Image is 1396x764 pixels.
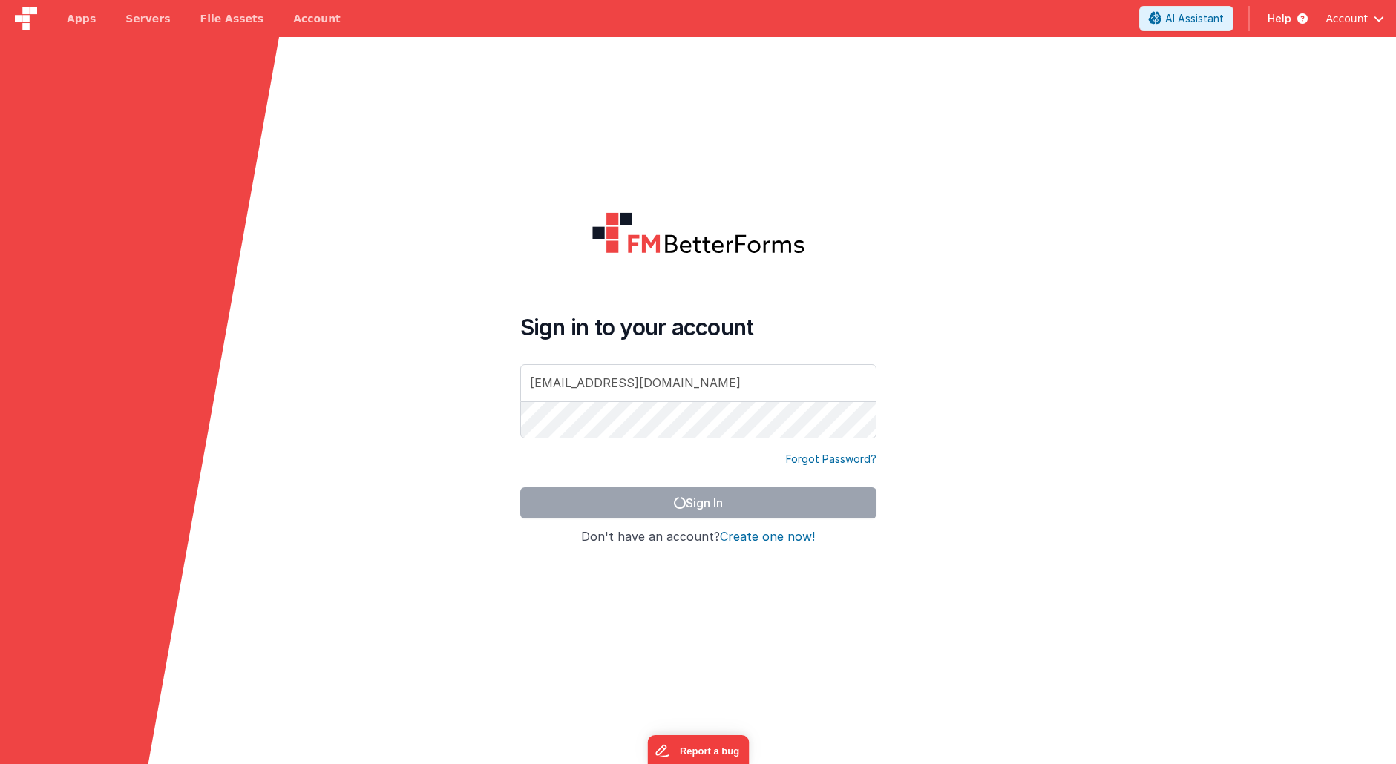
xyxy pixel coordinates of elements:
[520,530,876,544] h4: Don't have an account?
[1165,11,1224,26] span: AI Assistant
[1139,6,1233,31] button: AI Assistant
[1268,11,1291,26] span: Help
[720,530,815,544] button: Create one now!
[520,314,876,340] h4: Sign in to your account
[520,487,876,518] button: Sign In
[520,364,876,401] input: Email Address
[200,11,264,26] span: File Assets
[786,452,876,467] a: Forgot Password?
[125,11,170,26] span: Servers
[1325,11,1368,26] span: Account
[67,11,96,26] span: Apps
[1325,11,1384,26] button: Account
